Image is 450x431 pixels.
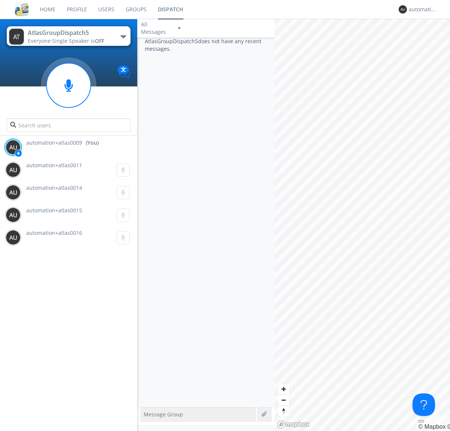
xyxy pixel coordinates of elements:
[26,184,82,191] span: automation+atlas0014
[95,37,104,44] span: OFF
[6,140,21,155] img: 373638.png
[278,384,289,395] button: Zoom in
[28,37,112,45] div: Everyone ·
[26,162,82,169] span: automation+atlas0011
[278,395,289,405] button: Zoom out
[6,185,21,200] img: 373638.png
[409,6,437,13] div: automation+atlas0009
[418,420,424,422] button: Toggle attribution
[418,423,445,430] a: Mapbox
[26,139,82,147] span: automation+atlas0009
[178,27,181,29] img: caret-down-sm.svg
[9,29,24,45] img: 373638.png
[117,65,130,79] img: Translation enabled
[6,162,21,177] img: 373638.png
[137,38,274,407] div: AtlasGroupDispatch5 does not have any recent messages.
[28,29,112,37] div: AtlasGroupDispatch5
[26,207,82,214] span: automation+atlas0015
[7,26,130,46] button: AtlasGroupDispatch5Everyone·Single Speaker isOFF
[141,21,171,36] div: All Messages
[15,3,28,16] img: cddb5a64eb264b2086981ab96f4c1ba7
[7,118,130,132] input: Search users
[6,207,21,222] img: 373638.png
[86,139,99,147] div: (You)
[6,230,21,245] img: 373638.png
[399,5,407,14] img: 373638.png
[277,420,310,429] a: Mapbox logo
[278,405,289,416] button: Reset bearing to north
[52,37,104,44] span: Single Speaker is
[26,229,82,236] span: automation+atlas0016
[412,393,435,416] iframe: Toggle Customer Support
